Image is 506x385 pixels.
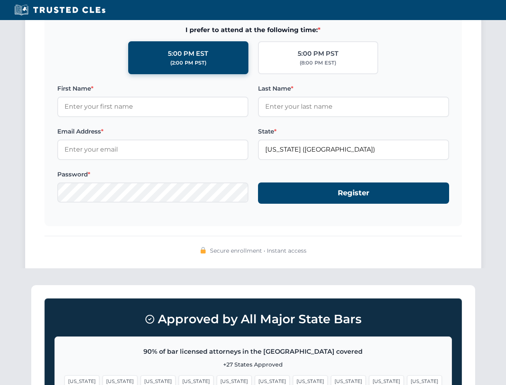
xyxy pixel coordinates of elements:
[258,84,449,93] label: Last Name
[54,308,452,330] h3: Approved by All Major State Bars
[170,59,206,67] div: (2:00 PM PST)
[298,49,339,59] div: 5:00 PM PST
[258,97,449,117] input: Enter your last name
[300,59,336,67] div: (8:00 PM EST)
[57,140,248,160] input: Enter your email
[57,127,248,136] label: Email Address
[258,140,449,160] input: Florida (FL)
[258,127,449,136] label: State
[258,182,449,204] button: Register
[200,247,206,253] img: 🔒
[210,246,306,255] span: Secure enrollment • Instant access
[57,97,248,117] input: Enter your first name
[65,360,442,369] p: +27 States Approved
[168,49,208,59] div: 5:00 PM EST
[57,84,248,93] label: First Name
[57,170,248,179] label: Password
[57,25,449,35] span: I prefer to attend at the following time:
[12,4,108,16] img: Trusted CLEs
[65,346,442,357] p: 90% of bar licensed attorneys in the [GEOGRAPHIC_DATA] covered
